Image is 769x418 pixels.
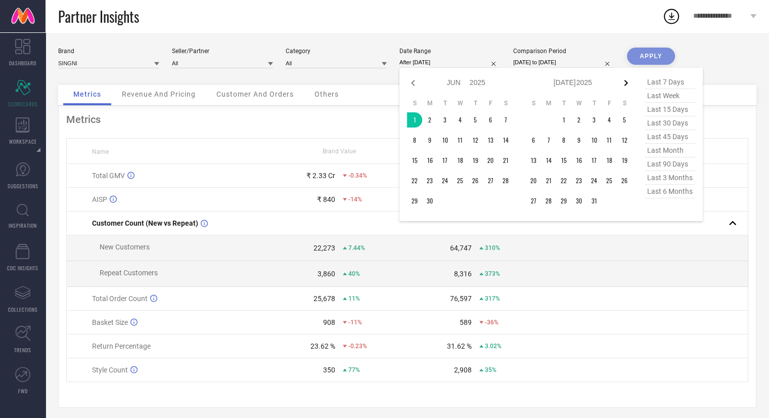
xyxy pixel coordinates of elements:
[541,133,556,148] td: Mon Jul 07 2025
[348,295,360,302] span: 11%
[498,133,513,148] td: Sat Jun 14 2025
[586,153,602,168] td: Thu Jul 17 2025
[571,112,586,128] td: Wed Jul 02 2025
[422,133,437,148] td: Mon Jun 09 2025
[485,270,500,277] span: 373%
[348,196,362,203] span: -14%
[454,366,472,374] div: 2,908
[645,103,695,116] span: last 15 days
[92,172,125,180] span: Total GMV
[468,133,483,148] td: Thu Jun 12 2025
[513,48,614,55] div: Comparison Period
[122,90,196,98] span: Revenue And Pricing
[216,90,294,98] span: Customer And Orders
[323,148,356,155] span: Brand Value
[645,130,695,144] span: last 45 days
[399,48,501,55] div: Date Range
[348,366,360,373] span: 77%
[586,112,602,128] td: Thu Jul 03 2025
[348,172,367,179] span: -0.34%
[485,295,500,302] span: 317%
[313,295,335,303] div: 25,678
[453,153,468,168] td: Wed Jun 18 2025
[586,193,602,208] td: Thu Jul 31 2025
[498,153,513,168] td: Sat Jun 21 2025
[310,342,335,350] div: 23.62 %
[454,270,472,278] div: 8,316
[450,244,472,252] div: 64,747
[313,244,335,252] div: 22,273
[602,153,617,168] td: Fri Jul 18 2025
[7,264,38,272] span: CDC INSIGHTS
[399,57,501,68] input: Select date range
[8,100,38,108] span: SCORECARDS
[450,295,472,303] div: 76,597
[485,343,502,350] span: 3.02%
[314,90,339,98] span: Others
[586,99,602,107] th: Thursday
[526,173,541,188] td: Sun Jul 20 2025
[617,133,632,148] td: Sat Jul 12 2025
[9,138,37,145] span: WORKSPACE
[453,99,468,107] th: Wednesday
[58,6,139,27] span: Partner Insights
[498,99,513,107] th: Saturday
[556,112,571,128] td: Tue Jul 01 2025
[92,366,128,374] span: Style Count
[526,193,541,208] td: Sun Jul 27 2025
[18,387,28,395] span: FWD
[468,173,483,188] td: Thu Jun 26 2025
[407,193,422,208] td: Sun Jun 29 2025
[571,153,586,168] td: Wed Jul 16 2025
[617,173,632,188] td: Sat Jul 26 2025
[92,318,128,326] span: Basket Size
[645,75,695,89] span: last 7 days
[407,77,419,89] div: Previous month
[92,195,107,203] span: AISP
[645,171,695,185] span: last 3 months
[100,243,150,251] span: New Customers
[348,270,360,277] span: 40%
[407,112,422,128] td: Sun Jun 01 2025
[485,244,500,252] span: 310%
[571,99,586,107] th: Wednesday
[602,112,617,128] td: Fri Jul 04 2025
[645,157,695,171] span: last 90 days
[485,319,499,326] span: -36%
[286,48,387,55] div: Category
[586,173,602,188] td: Thu Jul 24 2025
[468,99,483,107] th: Thursday
[348,319,362,326] span: -11%
[407,99,422,107] th: Sunday
[617,153,632,168] td: Sat Jul 19 2025
[541,99,556,107] th: Monday
[586,133,602,148] td: Thu Jul 10 2025
[8,182,38,190] span: SUGGESTIONS
[541,173,556,188] td: Mon Jul 21 2025
[422,99,437,107] th: Monday
[526,99,541,107] th: Sunday
[483,112,498,128] td: Fri Jun 06 2025
[407,133,422,148] td: Sun Jun 08 2025
[617,112,632,128] td: Sat Jul 05 2025
[407,173,422,188] td: Sun Jun 22 2025
[556,193,571,208] td: Tue Jul 29 2025
[348,343,367,350] span: -0.23%
[662,7,681,25] div: Open download list
[437,99,453,107] th: Tuesday
[73,90,101,98] span: Metrics
[526,133,541,148] td: Sun Jul 06 2025
[9,59,36,67] span: DASHBOARD
[92,295,148,303] span: Total Order Count
[422,153,437,168] td: Mon Jun 16 2025
[468,153,483,168] td: Thu Jun 19 2025
[468,112,483,128] td: Thu Jun 05 2025
[92,342,151,350] span: Return Percentage
[422,173,437,188] td: Mon Jun 23 2025
[58,48,159,55] div: Brand
[498,173,513,188] td: Sat Jun 28 2025
[453,133,468,148] td: Wed Jun 11 2025
[556,153,571,168] td: Tue Jul 15 2025
[556,173,571,188] td: Tue Jul 22 2025
[645,144,695,157] span: last month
